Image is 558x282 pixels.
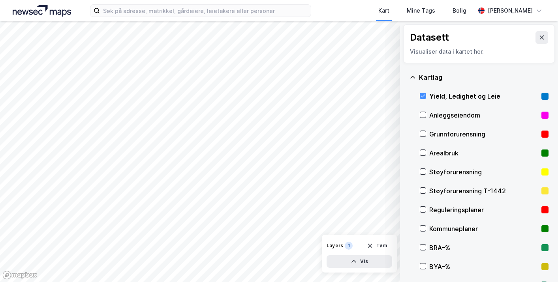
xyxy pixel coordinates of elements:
iframe: Chat Widget [519,244,558,282]
div: Datasett [410,31,449,44]
div: 1 [345,242,353,250]
div: Mine Tags [407,6,435,15]
div: Arealbruk [429,148,538,158]
div: Kart [378,6,389,15]
a: Mapbox homepage [2,271,37,280]
div: Anleggseiendom [429,110,538,120]
div: Kontrollprogram for chat [519,244,558,282]
div: Grunnforurensning [429,129,538,139]
div: Bolig [453,6,466,15]
div: Layers [327,243,343,249]
div: Støyforurensning [429,167,538,177]
button: Tøm [362,239,392,252]
div: Kommuneplaner [429,224,538,233]
div: Visualiser data i kartet her. [410,47,548,56]
div: Kartlag [419,73,549,82]
div: [PERSON_NAME] [488,6,533,15]
img: logo.a4113a55bc3d86da70a041830d287a7e.svg [13,5,71,17]
button: Vis [327,255,392,268]
div: Reguleringsplaner [429,205,538,215]
div: BRA–% [429,243,538,252]
div: Støyforurensning T-1442 [429,186,538,196]
div: Yield, Ledighet og Leie [429,92,538,101]
input: Søk på adresse, matrikkel, gårdeiere, leietakere eller personer [100,5,311,17]
div: BYA–% [429,262,538,271]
